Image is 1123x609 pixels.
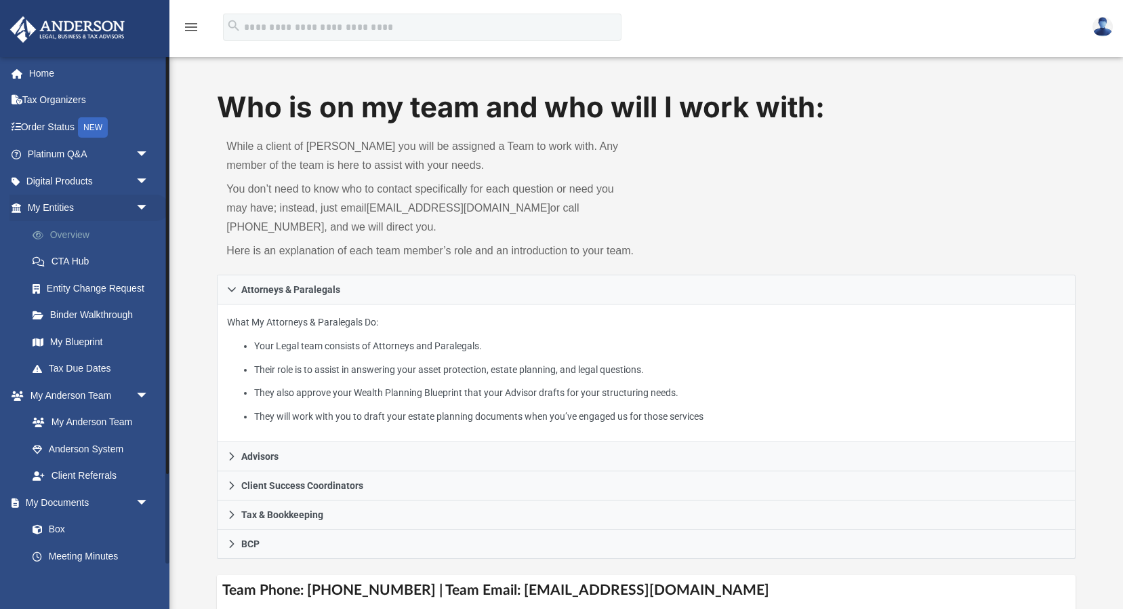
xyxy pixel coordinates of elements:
p: Here is an explanation of each team member’s role and an introduction to your team. [226,241,636,260]
h1: Who is on my team and who will I work with: [217,87,1075,127]
a: Tax & Bookkeeping [217,500,1075,530]
a: Digital Productsarrow_drop_down [9,168,169,195]
a: Binder Walkthrough [19,302,169,329]
p: You don’t need to know who to contact specifically for each question or need you may have; instea... [226,180,636,237]
span: Attorneys & Paralegals [241,285,340,294]
a: Box [19,516,156,543]
a: My Blueprint [19,328,163,355]
a: BCP [217,530,1075,559]
a: Anderson System [19,435,163,463]
li: They will work with you to draft your estate planning documents when you’ve engaged us for those ... [254,408,1065,425]
a: [EMAIL_ADDRESS][DOMAIN_NAME] [367,202,550,214]
span: arrow_drop_down [136,382,163,410]
a: My Documentsarrow_drop_down [9,489,163,516]
p: What My Attorneys & Paralegals Do: [227,314,1065,425]
a: Tax Organizers [9,87,169,114]
a: Entity Change Request [19,275,169,302]
a: Attorneys & Paralegals [217,275,1075,304]
a: Meeting Minutes [19,543,163,570]
img: Anderson Advisors Platinum Portal [6,16,129,43]
span: Client Success Coordinators [241,481,363,490]
a: Tax Due Dates [19,355,169,382]
li: Their role is to assist in answering your asset protection, estate planning, and legal questions. [254,361,1065,378]
a: Platinum Q&Aarrow_drop_down [9,141,169,168]
a: My Entitiesarrow_drop_down [9,195,169,222]
a: My Anderson Teamarrow_drop_down [9,382,163,409]
a: Client Referrals [19,463,163,490]
a: Overview [19,221,169,248]
li: Your Legal team consists of Attorneys and Paralegals. [254,338,1065,355]
a: Advisors [217,442,1075,471]
div: Attorneys & Paralegals [217,304,1075,442]
span: arrow_drop_down [136,141,163,169]
div: NEW [78,117,108,138]
a: menu [183,26,199,35]
a: My Anderson Team [19,409,156,436]
span: arrow_drop_down [136,489,163,517]
span: arrow_drop_down [136,168,163,195]
h4: Team Phone: [PHONE_NUMBER] | Team Email: [EMAIL_ADDRESS][DOMAIN_NAME] [217,575,1075,606]
a: Home [9,60,169,87]
span: Tax & Bookkeeping [241,510,323,519]
li: They also approve your Wealth Planning Blueprint that your Advisor drafts for your structuring ne... [254,385,1065,401]
p: While a client of [PERSON_NAME] you will be assigned a Team to work with. Any member of the team ... [226,137,636,175]
a: Client Success Coordinators [217,471,1075,500]
i: menu [183,19,199,35]
img: User Pic [1093,17,1113,37]
i: search [226,18,241,33]
a: CTA Hub [19,248,169,275]
a: Order StatusNEW [9,113,169,141]
span: Advisors [241,452,279,461]
span: arrow_drop_down [136,195,163,222]
span: BCP [241,539,260,549]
